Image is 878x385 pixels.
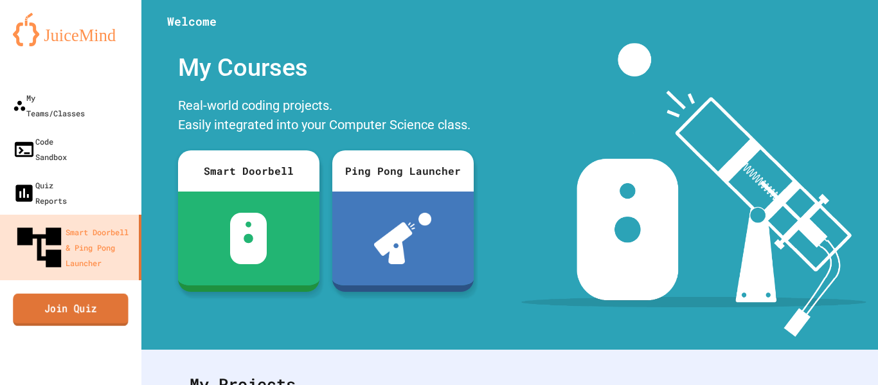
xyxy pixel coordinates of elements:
[13,221,134,274] div: Smart Doorbell & Ping Pong Launcher
[374,213,431,264] img: ppl-with-ball.png
[13,293,128,325] a: Join Quiz
[13,90,85,121] div: My Teams/Classes
[178,150,319,192] div: Smart Doorbell
[332,150,474,192] div: Ping Pong Launcher
[13,177,67,208] div: Quiz Reports
[13,134,67,165] div: Code Sandbox
[172,43,480,93] div: My Courses
[13,13,129,46] img: logo-orange.svg
[230,213,267,264] img: sdb-white.svg
[172,93,480,141] div: Real-world coding projects. Easily integrated into your Computer Science class.
[521,43,866,337] img: banner-image-my-projects.png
